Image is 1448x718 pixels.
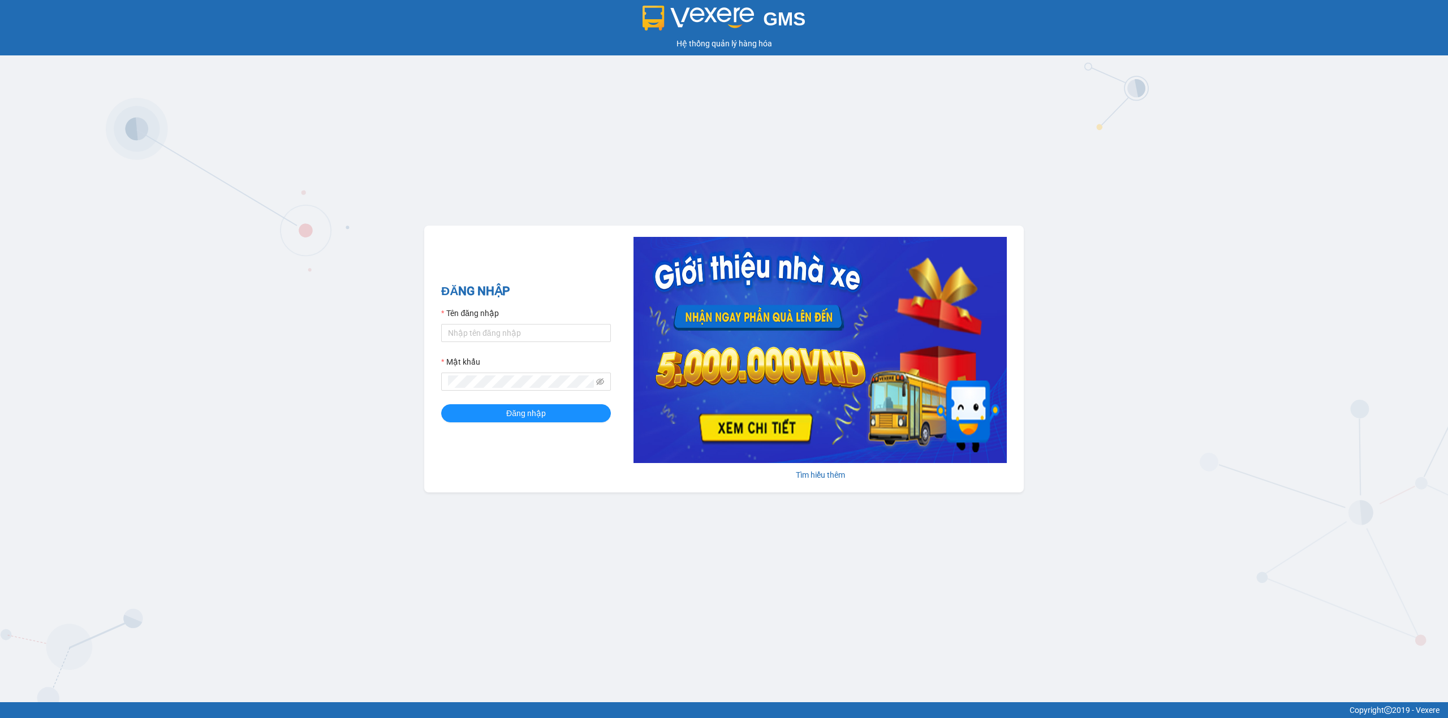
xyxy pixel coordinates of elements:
[643,17,806,26] a: GMS
[441,324,611,342] input: Tên đăng nhập
[596,378,604,386] span: eye-invisible
[633,469,1007,481] div: Tìm hiểu thêm
[441,307,499,319] label: Tên đăng nhập
[763,8,805,29] span: GMS
[1384,706,1392,714] span: copyright
[8,704,1440,716] div: Copyright 2019 - Vexere
[441,282,611,301] h2: ĐĂNG NHẬP
[441,404,611,422] button: Đăng nhập
[441,356,480,368] label: Mật khẩu
[506,407,546,419] span: Đăng nhập
[3,37,1445,50] div: Hệ thống quản lý hàng hóa
[633,237,1007,463] img: banner-0
[643,6,755,31] img: logo 2
[448,375,594,388] input: Mật khẩu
